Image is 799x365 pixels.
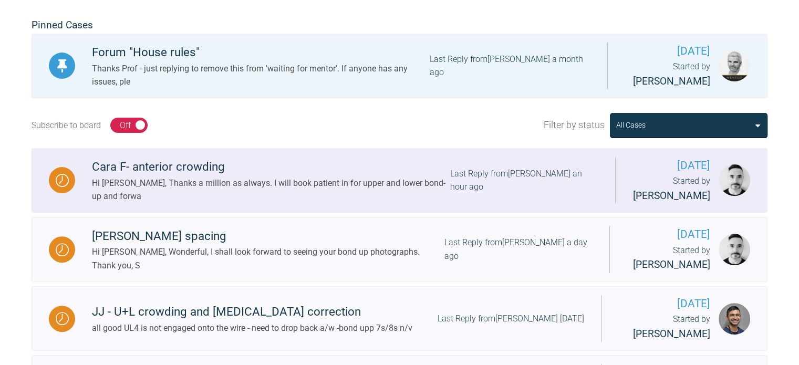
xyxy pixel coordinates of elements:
img: Adam Moosa [719,303,750,335]
img: Ross Hobson [719,50,750,81]
span: [DATE] [632,157,710,174]
div: Subscribe to board [32,119,101,132]
div: [PERSON_NAME] spacing [92,227,444,246]
img: Pinned [56,59,69,72]
span: [DATE] [627,226,710,243]
div: all good UL4 is not engaged onto the wire - need to drop back a/w -bond upp 7s/8s n/v [92,321,412,335]
img: Derek Lombard [719,234,750,265]
span: [DATE] [618,295,710,312]
div: Forum "House rules" [92,43,430,62]
div: Started by [618,312,710,342]
span: [PERSON_NAME] [633,328,710,340]
span: [PERSON_NAME] [633,190,710,202]
div: Last Reply from [PERSON_NAME] a day ago [444,236,593,263]
div: Started by [627,244,710,273]
a: Waiting[PERSON_NAME] spacingHi [PERSON_NAME], Wonderful, I shall look forward to seeing your bond... [32,217,767,282]
div: JJ - U+L crowding and [MEDICAL_DATA] correction [92,303,412,321]
span: Filter by status [544,118,605,133]
div: Hi [PERSON_NAME], Thanks a million as always. I will book patient in for upper and lower bond-up ... [92,176,450,203]
div: Off [120,119,131,132]
div: Thanks Prof - just replying to remove this from 'waiting for mentor'. If anyone has any issues, ple [92,62,430,89]
div: Started by [632,174,710,204]
div: All Cases [616,119,646,131]
span: [PERSON_NAME] [633,75,710,87]
div: Hi [PERSON_NAME], Wonderful, I shall look forward to seeing your bond up photographs. Thank you, S [92,245,444,272]
div: Last Reply from [PERSON_NAME] an hour ago [450,167,598,194]
a: WaitingCara F- anterior crowdingHi [PERSON_NAME], Thanks a million as always. I will book patient... [32,148,767,213]
a: PinnedForum "House rules"Thanks Prof - just replying to remove this from 'waiting for mentor'. If... [32,34,767,99]
div: Started by [625,60,710,89]
a: WaitingJJ - U+L crowding and [MEDICAL_DATA] correctionall good UL4 is not engaged onto the wire -... [32,286,767,351]
h2: Pinned Cases [32,17,767,34]
div: Last Reply from [PERSON_NAME] a month ago [430,53,590,79]
img: Waiting [56,174,69,187]
div: Last Reply from [PERSON_NAME] [DATE] [438,312,584,326]
span: [PERSON_NAME] [633,258,710,270]
div: Cara F- anterior crowding [92,158,450,176]
img: Derek Lombard [719,164,750,196]
img: Waiting [56,312,69,325]
span: [DATE] [625,43,710,60]
img: Waiting [56,243,69,256]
